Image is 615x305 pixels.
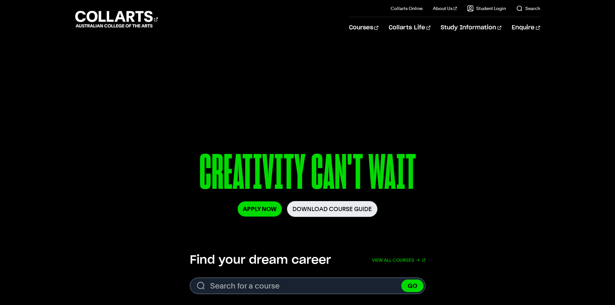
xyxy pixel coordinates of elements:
a: Search [516,5,540,12]
h2: Find your dream career [190,253,331,267]
div: Go to homepage [75,10,158,28]
a: Download Course Guide [287,201,377,217]
a: Apply Now [238,201,282,217]
a: Student Login [467,5,506,12]
form: Search [190,278,425,294]
a: Study Information [441,17,501,38]
a: About Us [433,5,457,12]
p: CREATIVITY CAN'T WAIT [127,148,487,201]
button: GO [401,280,424,292]
a: Collarts Online [391,5,423,12]
a: Enquire [512,17,540,38]
a: Collarts Life [389,17,430,38]
a: View all courses [372,253,425,267]
a: Courses [349,17,378,38]
input: Search for a course [190,278,425,294]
